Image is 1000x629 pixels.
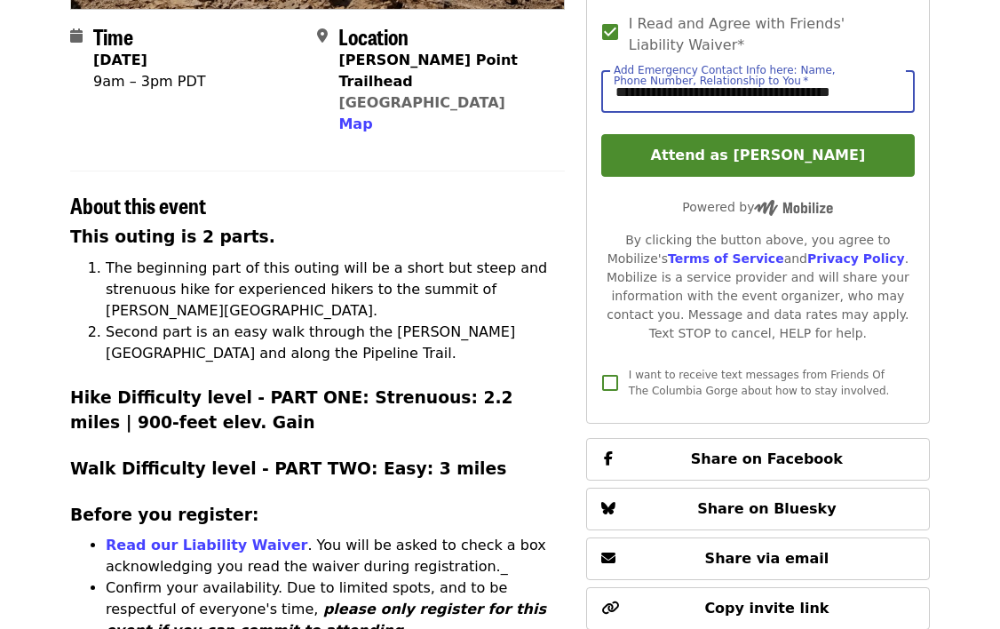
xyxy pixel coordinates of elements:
label: Add Emergency Contact Info here: Name, Phone Number, Relationship to You [614,65,849,86]
span: Copy invite link [704,600,829,617]
li: Second part is an easy walk through the [PERSON_NAME][GEOGRAPHIC_DATA] and along the Pipeline Trail. [106,322,565,364]
span: Share via email [705,550,829,567]
h3: Walk Difficulty level - PART TWO: Easy: 3 miles [70,457,565,482]
div: 9am – 3pm PDT [93,71,206,92]
strong: [DATE] [93,52,147,68]
a: Privacy Policy [807,251,905,266]
img: Powered by Mobilize [754,200,833,216]
button: Share on Bluesky [586,488,930,530]
span: Share on Bluesky [697,500,837,517]
span: Location [338,20,409,52]
span: Time [93,20,133,52]
h3: Before you register: [70,503,565,528]
button: Map [338,114,372,135]
h3: This outing is 2 parts. [70,225,565,250]
i: calendar icon [70,28,83,44]
button: Share on Facebook [586,438,930,481]
i: map-marker-alt icon [317,28,328,44]
span: I Read and Agree with Friends' Liability Waiver* [629,13,901,56]
a: Terms of Service [668,251,784,266]
button: Share via email [586,537,930,580]
div: By clicking the button above, you agree to Mobilize's and . Mobilize is a service provider and wi... [601,231,915,343]
li: The beginning part of this outing will be a short but steep and strenuous hike for experienced hi... [106,258,565,322]
strong: [PERSON_NAME] Point Trailhead [338,52,518,90]
span: About this event [70,189,206,220]
span: Share on Facebook [691,450,843,467]
a: [GEOGRAPHIC_DATA] [338,94,504,111]
span: Map [338,115,372,132]
a: Read our Liability Waiver [106,537,307,553]
button: Attend as [PERSON_NAME] [601,134,915,177]
p: . You will be asked to check a box acknowledging you read the waiver during registration._ [106,535,565,577]
span: Powered by [682,200,833,214]
h3: Hike Difficulty level - PART ONE: Strenuous: 2.2 miles | 900-feet elev. Gain [70,386,565,435]
input: Add Emergency Contact Info here: Name, Phone Number, Relationship to You [601,70,915,113]
span: I want to receive text messages from Friends Of The Columbia Gorge about how to stay involved. [629,369,890,397]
